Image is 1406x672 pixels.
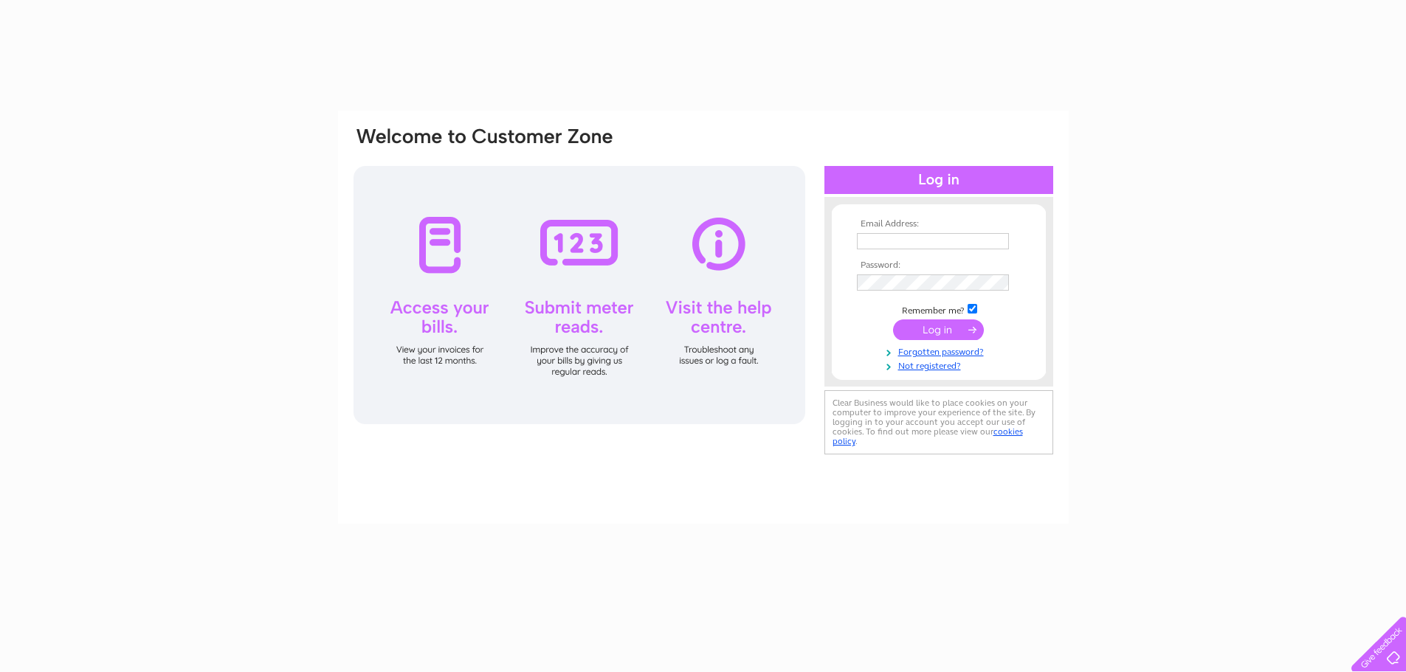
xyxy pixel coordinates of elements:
th: Email Address: [853,219,1024,229]
input: Submit [893,319,984,340]
a: Forgotten password? [857,344,1024,358]
a: Not registered? [857,358,1024,372]
td: Remember me? [853,302,1024,316]
div: Clear Business would like to place cookies on your computer to improve your experience of the sit... [824,390,1053,454]
a: cookies policy [833,426,1023,446]
th: Password: [853,260,1024,271]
